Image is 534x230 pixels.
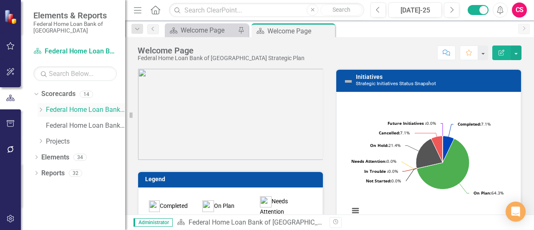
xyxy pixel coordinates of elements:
[169,3,364,18] input: Search ClearPoint...
[388,120,426,126] tspan: Future Initiatives :
[46,121,125,131] a: Federal Home Loan Bank of [GEOGRAPHIC_DATA] Strategic Plan 2024
[46,105,125,115] a: Federal Home Loan Bank of [GEOGRAPHIC_DATA] Strategic Plan
[260,196,272,207] img: mceclip2%20v3.png
[332,6,350,13] span: Search
[350,205,361,217] button: View chart menu, Chart
[202,200,214,212] img: mceclip1%20v3.png
[149,200,160,212] img: mceclip0%20v5.png
[474,190,504,196] text: 64.3%
[416,139,443,168] path: On Hold, 3.
[458,121,481,127] tspan: Completed:
[379,130,400,136] tspan: Cancelled:
[364,168,388,174] tspan: In Trouble :
[370,142,388,148] tspan: On Hold:
[138,55,305,61] div: Federal Home Loan Bank of [GEOGRAPHIC_DATA] Strategic Plan
[345,99,510,224] svg: Interactive chart
[474,190,491,196] tspan: On Plan:
[320,4,362,16] button: Search
[41,169,65,178] a: Reports
[343,76,353,86] img: Not Defined
[46,137,125,147] a: Projects
[388,3,442,18] button: [DATE]-25
[138,46,305,55] div: Welcome Page
[417,139,469,190] path: On Plan, 9.
[443,136,454,162] path: Completed, 1.
[345,99,512,224] div: Chart. Highcharts interactive chart.
[370,142,400,148] text: 21.4%
[458,121,491,127] text: 7.1%
[181,25,236,35] div: Welcome Page
[189,218,378,226] a: Federal Home Loan Bank of [GEOGRAPHIC_DATA] Strategic Plan
[379,130,410,136] text: 7.1%
[388,120,436,126] text: 0.0%
[33,10,117,20] span: Elements & Reports
[33,47,117,56] a: Federal Home Loan Bank of [GEOGRAPHIC_DATA] Strategic Plan
[33,20,117,34] small: Federal Home Loan Bank of [GEOGRAPHIC_DATA]
[73,154,87,161] div: 34
[147,194,200,218] td: Completed
[267,26,333,36] div: Welcome Page
[351,158,387,164] tspan: Needs Attention:
[366,178,401,184] text: 0.0%
[33,66,117,81] input: Search Below...
[356,81,436,86] small: Strategic Initiatives Status Snapshot
[200,194,258,218] td: On Plan
[506,202,526,222] div: Open Intercom Messenger
[69,169,82,177] div: 32
[41,89,76,99] a: Scorecards
[80,91,93,98] div: 14
[512,3,527,18] button: CS
[356,73,383,80] a: Initiatives
[351,158,396,164] text: 0.0%
[431,136,443,162] path: Cancelled, 1.
[177,218,323,227] div: »
[145,176,319,182] h3: Legend
[41,153,69,162] a: Elements
[391,5,439,15] div: [DATE]-25
[364,168,398,174] text: 0.0%
[167,25,236,35] a: Welcome Page
[258,194,314,218] td: Needs Attention
[133,218,173,227] span: Administrator
[366,178,391,184] tspan: Not Started:
[4,10,19,24] img: ClearPoint Strategy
